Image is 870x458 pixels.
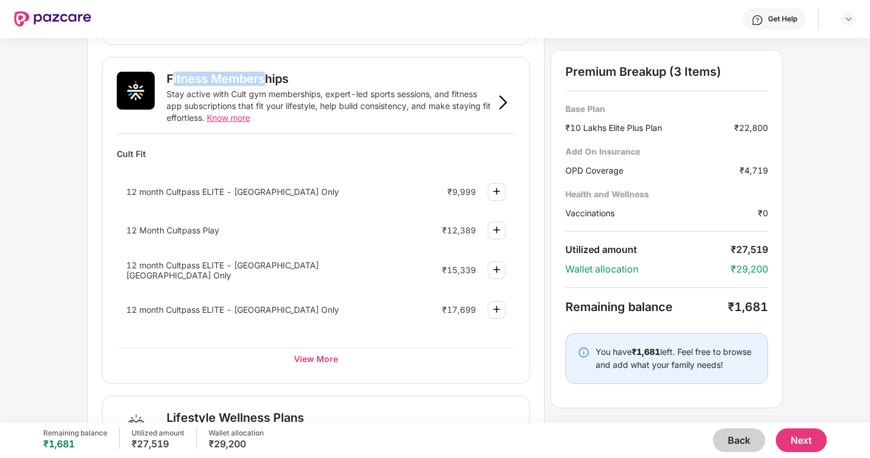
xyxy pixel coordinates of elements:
div: ₹29,200 [209,438,264,450]
div: ₹10 Lakhs Elite Plus Plan [565,121,734,134]
span: Know more [207,113,250,123]
img: svg+xml;base64,PHN2ZyB3aWR0aD0iOSIgaGVpZ2h0PSIxNiIgdmlld0JveD0iMCAwIDkgMTYiIGZpbGw9Im5vbmUiIHhtbG... [496,95,510,110]
div: Base Plan [565,103,768,114]
img: svg+xml;base64,PHN2ZyBpZD0iSGVscC0zMngzMiIgeG1sbnM9Imh0dHA6Ly93d3cudzMub3JnLzIwMDAvc3ZnIiB3aWR0aD... [751,14,763,26]
div: Premium Breakup (3 Items) [565,65,768,79]
img: Fitness Memberships [117,72,155,110]
img: svg+xml;base64,PHN2ZyBpZD0iSW5mby0yMHgyMCIgeG1sbnM9Imh0dHA6Ly93d3cudzMub3JnLzIwMDAvc3ZnIiB3aWR0aD... [578,347,590,358]
div: ₹0 [758,207,768,219]
img: Lifestyle Wellness Plans [117,411,155,449]
span: 12 month Cultpass ELITE - [GEOGRAPHIC_DATA] Only [126,187,339,197]
div: ₹29,200 [731,263,768,276]
div: ₹27,519 [132,438,184,450]
img: svg+xml;base64,PHN2ZyBpZD0iUGx1cy0zMngzMiIgeG1sbnM9Imh0dHA6Ly93d3cudzMub3JnLzIwMDAvc3ZnIiB3aWR0aD... [490,262,504,277]
img: svg+xml;base64,PHN2ZyBpZD0iUGx1cy0zMngzMiIgeG1sbnM9Imh0dHA6Ly93d3cudzMub3JnLzIwMDAvc3ZnIiB3aWR0aD... [490,184,504,198]
div: Remaining balance [565,300,728,314]
div: ₹27,519 [731,244,768,256]
div: ₹9,999 [447,187,476,197]
div: ₹1,681 [43,438,107,450]
div: Lifestyle Wellness Plans [167,411,304,425]
div: You have left. Feel free to browse and add what your family needs! [596,345,756,371]
div: Health and Wellness [565,188,768,200]
span: 12 month Cultpass ELITE - [GEOGRAPHIC_DATA] Only [126,305,339,315]
img: svg+xml;base64,PHN2ZyBpZD0iUGx1cy0zMngzMiIgeG1sbnM9Imh0dHA6Ly93d3cudzMub3JnLzIwMDAvc3ZnIiB3aWR0aD... [490,223,504,237]
div: Utilized amount [132,428,184,438]
div: Fitness Memberships [167,72,289,86]
button: Next [776,428,827,452]
img: New Pazcare Logo [14,11,91,27]
div: ₹12,389 [442,225,476,235]
img: svg+xml;base64,PHN2ZyBpZD0iRHJvcGRvd24tMzJ4MzIiIHhtbG5zPSJodHRwOi8vd3d3LnczLm9yZy8yMDAwL3N2ZyIgd2... [844,14,853,24]
img: svg+xml;base64,PHN2ZyBpZD0iUGx1cy0zMngzMiIgeG1sbnM9Imh0dHA6Ly93d3cudzMub3JnLzIwMDAvc3ZnIiB3aWR0aD... [490,302,504,316]
div: Get Help [768,14,797,24]
div: Utilized amount [565,244,731,256]
button: Back [713,428,765,452]
div: ₹1,681 [728,300,768,314]
div: Wallet allocation [209,428,264,438]
div: ₹22,800 [734,121,768,134]
div: ₹17,699 [442,305,476,315]
span: 12 Month Cultpass Play [126,225,219,235]
div: Stay active with Cult gym memberships, expert-led sports sessions, and fitness app subscriptions ... [167,88,491,124]
div: Remaining balance [43,428,107,438]
div: ₹4,719 [740,164,768,177]
span: 12 month Cultpass ELITE - [GEOGRAPHIC_DATA] [GEOGRAPHIC_DATA] Only [126,260,319,280]
div: View More [117,348,515,369]
div: Add On Insurance [565,146,768,157]
b: ₹1,681 [632,347,660,357]
div: Cult Fit [117,143,515,164]
div: Wallet allocation [565,263,731,276]
div: ₹15,339 [442,265,476,275]
div: Vaccinations [565,207,758,219]
div: OPD Coverage [565,164,740,177]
